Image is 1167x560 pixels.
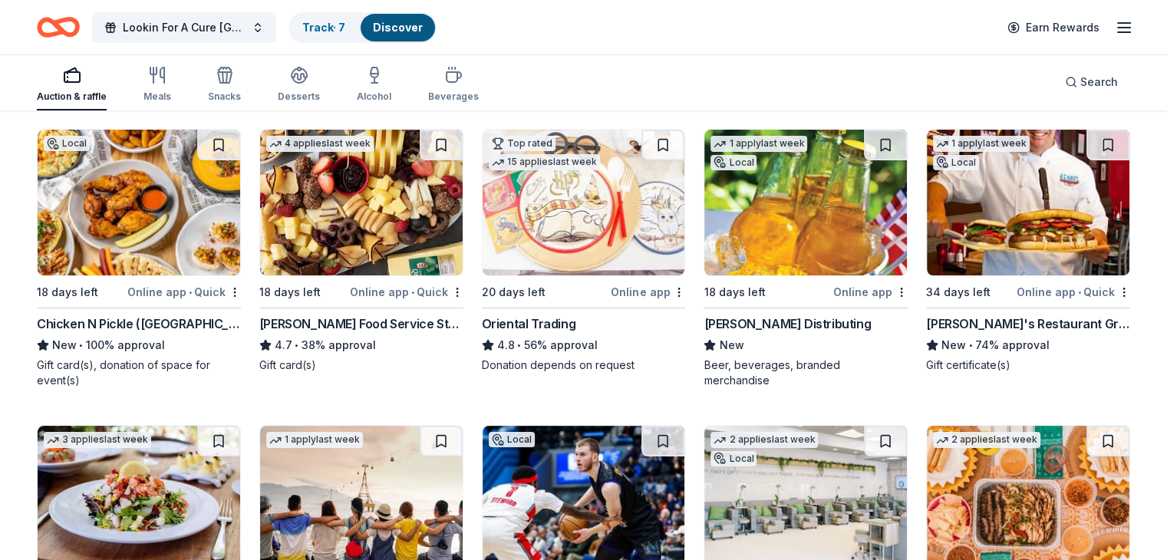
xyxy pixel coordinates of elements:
[482,315,576,333] div: Oriental Trading
[37,60,107,110] button: Auction & raffle
[208,91,241,103] div: Snacks
[266,432,363,448] div: 1 apply last week
[927,130,1129,275] img: Image for Kenny's Restaurant Group
[373,21,423,34] a: Discover
[489,432,535,447] div: Local
[483,130,685,275] img: Image for Oriental Trading
[37,91,107,103] div: Auction & raffle
[941,336,966,354] span: New
[37,336,241,354] div: 100% approval
[704,315,871,333] div: [PERSON_NAME] Distributing
[998,14,1109,41] a: Earn Rewards
[357,60,391,110] button: Alcohol
[278,60,320,110] button: Desserts
[52,336,77,354] span: New
[710,432,818,448] div: 2 applies last week
[1078,286,1081,298] span: •
[710,136,807,152] div: 1 apply last week
[411,286,414,298] span: •
[260,130,463,275] img: Image for Gordon Food Service Store
[704,357,908,388] div: Beer, beverages, branded merchandise
[489,154,600,170] div: 15 applies last week
[926,315,1130,333] div: [PERSON_NAME]'s Restaurant Group
[127,282,241,301] div: Online app Quick
[208,60,241,110] button: Snacks
[482,357,686,373] div: Donation depends on request
[266,136,374,152] div: 4 applies last week
[302,21,345,34] a: Track· 7
[704,129,908,388] a: Image for Andrews Distributing1 applylast weekLocal18 days leftOnline app[PERSON_NAME] Distributi...
[1080,73,1118,91] span: Search
[259,357,463,373] div: Gift card(s)
[926,357,1130,373] div: Gift certificate(s)
[489,136,555,151] div: Top rated
[1053,67,1130,97] button: Search
[357,91,391,103] div: Alcohol
[288,12,437,43] button: Track· 7Discover
[37,283,98,301] div: 18 days left
[933,136,1030,152] div: 1 apply last week
[92,12,276,43] button: Lookin For A Cure [GEOGRAPHIC_DATA]
[1017,282,1130,301] div: Online app Quick
[933,432,1040,448] div: 2 applies last week
[704,130,907,275] img: Image for Andrews Distributing
[497,336,515,354] span: 4.8
[926,283,991,301] div: 34 days left
[37,9,80,45] a: Home
[517,339,521,351] span: •
[123,18,246,37] span: Lookin For A Cure [GEOGRAPHIC_DATA]
[482,129,686,373] a: Image for Oriental TradingTop rated15 applieslast week20 days leftOnline appOriental Trading4.8•5...
[710,155,757,170] div: Local
[37,357,241,388] div: Gift card(s), donation of space for event(s)
[259,283,321,301] div: 18 days left
[143,91,171,103] div: Meals
[926,336,1130,354] div: 74% approval
[44,136,90,151] div: Local
[79,339,83,351] span: •
[482,336,686,354] div: 56% approval
[38,130,240,275] img: Image for Chicken N Pickle (Grand Prairie)
[37,315,241,333] div: Chicken N Pickle ([GEOGRAPHIC_DATA])
[275,336,292,354] span: 4.7
[44,432,151,448] div: 3 applies last week
[259,315,463,333] div: [PERSON_NAME] Food Service Store
[933,155,979,170] div: Local
[189,286,192,298] span: •
[259,129,463,373] a: Image for Gordon Food Service Store4 applieslast week18 days leftOnline app•Quick[PERSON_NAME] Fo...
[704,283,765,301] div: 18 days left
[710,451,757,466] div: Local
[37,129,241,388] a: Image for Chicken N Pickle (Grand Prairie)Local18 days leftOnline app•QuickChicken N Pickle ([GEO...
[350,282,463,301] div: Online app Quick
[428,60,479,110] button: Beverages
[719,336,743,354] span: New
[833,282,908,301] div: Online app
[482,283,546,301] div: 20 days left
[143,60,171,110] button: Meals
[926,129,1130,373] a: Image for Kenny's Restaurant Group1 applylast weekLocal34 days leftOnline app•Quick[PERSON_NAME]'...
[611,282,685,301] div: Online app
[278,91,320,103] div: Desserts
[969,339,973,351] span: •
[259,336,463,354] div: 38% approval
[428,91,479,103] div: Beverages
[295,339,298,351] span: •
